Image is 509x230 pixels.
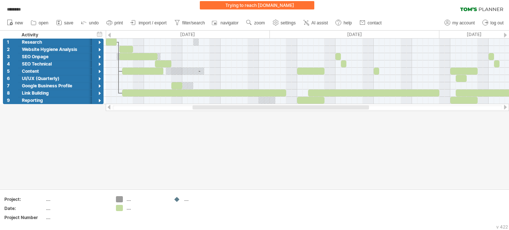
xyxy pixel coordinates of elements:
span: import / export [139,20,167,25]
div: 5 [7,68,18,75]
span: zoom [254,20,265,25]
a: my account [443,18,477,28]
div: .... [127,205,166,211]
span: new [15,20,23,25]
div: 4 [7,60,18,67]
div: 3 [7,53,18,60]
div: Research [22,39,88,45]
a: undo [79,18,101,28]
div: .... [127,196,166,202]
span: navigator [221,20,238,25]
a: AI assist [302,18,330,28]
div: .... [46,214,107,221]
span: help [343,20,352,25]
div: Project: [4,196,44,202]
span: save [64,20,73,25]
div: .... [46,205,107,211]
a: settings [271,18,298,28]
a: print [105,18,125,28]
div: Reporting [22,97,88,104]
div: Content [22,68,88,75]
span: print [114,20,123,25]
a: contact [358,18,384,28]
span: my account [452,20,475,25]
div: Website Hygiene Analysis [22,46,88,53]
div: 7 [7,82,18,89]
div: 2 [7,46,18,53]
div: Activity [22,31,88,39]
div: Link Building [22,90,88,96]
div: 9 [7,97,18,104]
span: undo [89,20,99,25]
div: SEO Onpage [22,53,88,60]
div: September 2025 [106,31,270,38]
a: new [5,18,25,28]
span: filter/search [182,20,205,25]
span: open [39,20,48,25]
a: filter/search [172,18,207,28]
div: .... [184,196,224,202]
a: open [29,18,51,28]
div: 1 [7,39,18,45]
div: Trying to reach [DOMAIN_NAME] [200,1,314,9]
span: contact [368,20,382,25]
span: settings [281,20,296,25]
a: zoom [244,18,267,28]
div: 6 [7,75,18,82]
a: navigator [211,18,241,28]
div: Date: [4,205,44,211]
div: Google Business Profile [22,82,88,89]
div: October 2025 [270,31,439,38]
a: log out [481,18,506,28]
div: SEO Technical [22,60,88,67]
div: 8 [7,90,18,96]
a: import / export [129,18,169,28]
span: AI assist [311,20,328,25]
a: save [54,18,75,28]
span: log out [490,20,504,25]
div: v 422 [496,224,508,230]
a: help [334,18,354,28]
div: .... [46,196,107,202]
div: UI/UX (Quarterly) [22,75,88,82]
div: Project Number [4,214,44,221]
